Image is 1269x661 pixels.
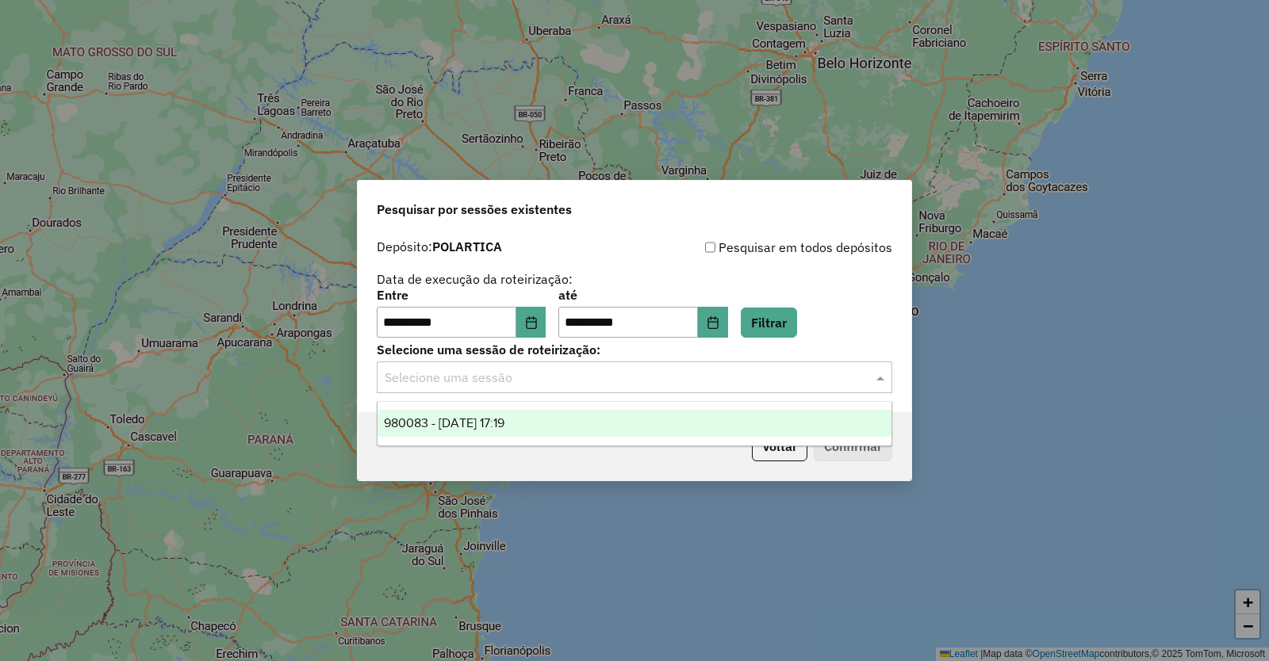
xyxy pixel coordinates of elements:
label: Data de execução da roteirização: [377,269,573,288]
label: Entre [377,285,546,304]
label: até [558,285,727,304]
button: Filtrar [741,308,797,338]
span: 980083 - [DATE] 17:19 [384,416,504,430]
span: Pesquisar por sessões existentes [377,200,572,219]
label: Depósito: [377,237,502,256]
button: Choose Date [698,307,728,338]
button: Choose Date [516,307,546,338]
ng-dropdown-panel: Options list [377,401,892,446]
label: Selecione uma sessão de roteirização: [377,340,892,359]
strong: POLARTICA [432,239,502,254]
div: Pesquisar em todos depósitos [634,238,892,257]
button: Voltar [752,431,807,461]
